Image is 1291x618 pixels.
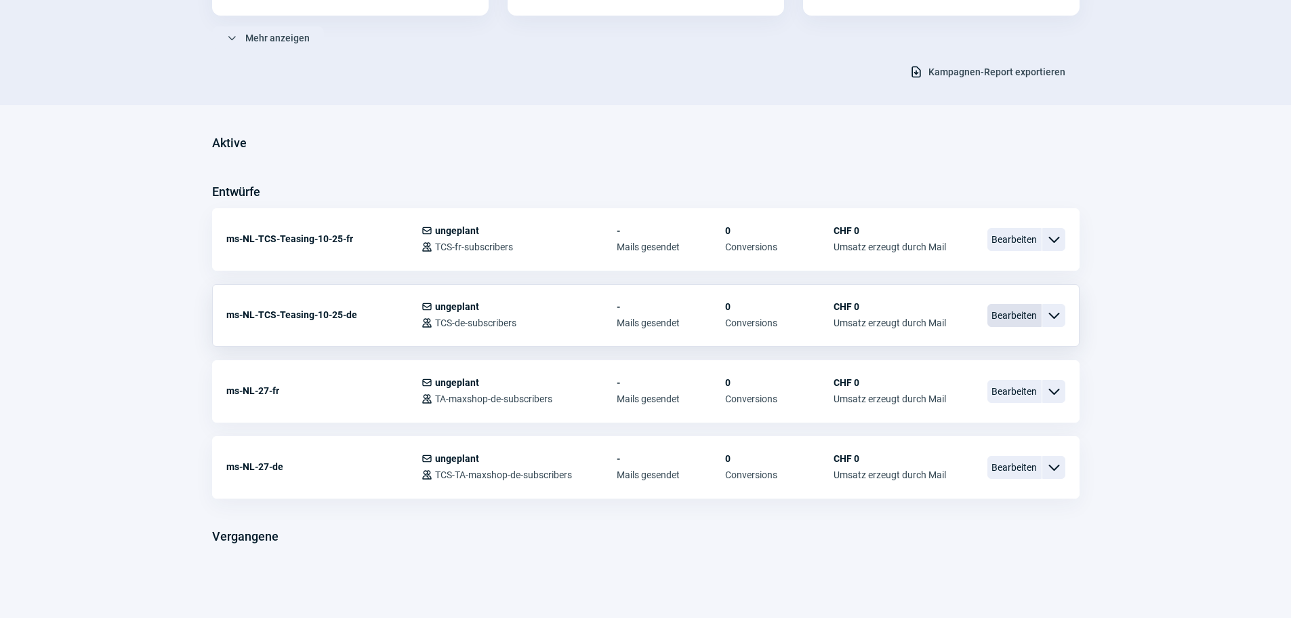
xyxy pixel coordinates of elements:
[725,453,834,464] span: 0
[987,304,1042,327] span: Bearbeiten
[725,225,834,236] span: 0
[212,132,247,154] h3: Aktive
[435,453,479,464] span: ungeplant
[725,393,834,404] span: Conversions
[435,393,552,404] span: TA-maxshop-de-subscribers
[987,380,1042,403] span: Bearbeiten
[212,26,324,50] button: Mehr anzeigen
[435,301,479,312] span: ungeplant
[834,393,946,404] span: Umsatz erzeugt durch Mail
[617,377,725,388] span: -
[725,377,834,388] span: 0
[834,377,946,388] span: CHF 0
[245,27,310,49] span: Mehr anzeigen
[226,377,422,404] div: ms-NL-27-fr
[617,225,725,236] span: -
[834,453,946,464] span: CHF 0
[834,242,946,252] span: Umsatz erzeugt durch Mail
[226,301,422,328] div: ms-NL-TCS-Teasing-10-25-de
[987,456,1042,479] span: Bearbeiten
[834,225,946,236] span: CHF 0
[435,377,479,388] span: ungeplant
[895,60,1080,83] button: Kampagnen-Report exportieren
[725,317,834,328] span: Conversions
[435,242,513,252] span: TCS-fr-subscribers
[725,469,834,480] span: Conversions
[435,225,479,236] span: ungeplant
[226,225,422,252] div: ms-NL-TCS-Teasing-10-25-fr
[617,317,725,328] span: Mails gesendet
[617,242,725,252] span: Mails gesendet
[435,317,516,328] span: TCS-de-subscribers
[212,181,260,203] h3: Entwürfe
[725,242,834,252] span: Conversions
[987,228,1042,251] span: Bearbeiten
[834,317,946,328] span: Umsatz erzeugt durch Mail
[435,469,572,480] span: TCS-TA-maxshop-de-subscribers
[617,301,725,312] span: -
[834,301,946,312] span: CHF 0
[617,453,725,464] span: -
[617,393,725,404] span: Mails gesendet
[226,453,422,480] div: ms-NL-27-de
[928,61,1065,83] span: Kampagnen-Report exportieren
[617,469,725,480] span: Mails gesendet
[834,469,946,480] span: Umsatz erzeugt durch Mail
[212,526,279,547] h3: Vergangene
[725,301,834,312] span: 0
